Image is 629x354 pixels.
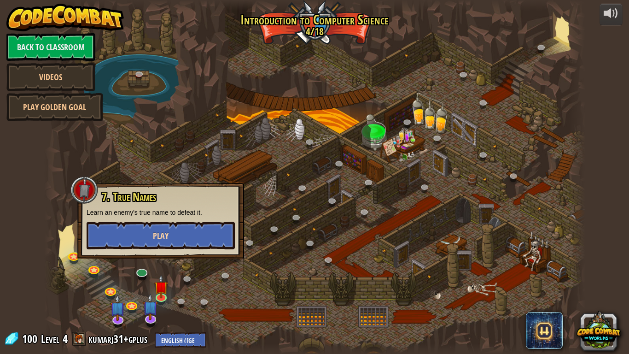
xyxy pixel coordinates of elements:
img: level-banner-unstarted.png [154,275,168,298]
span: 4 [63,331,68,346]
img: CodeCombat - Learn how to code by playing a game [6,4,124,31]
span: 7. True Names [102,189,156,205]
span: Level [41,331,59,347]
a: Play Golden Goal [6,93,103,121]
a: kumarj31+gplus [88,331,150,346]
button: Adjust volume [600,4,623,25]
button: Play [87,222,235,249]
span: 100 [22,331,40,346]
a: Back to Classroom [6,33,95,61]
img: level-banner-unstarted-subscriber.png [143,294,158,320]
p: Learn an enemy's true name to defeat it. [87,208,235,217]
a: Videos [6,63,95,91]
span: Play [153,230,169,242]
img: level-banner-unstarted-subscriber.png [111,295,126,321]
